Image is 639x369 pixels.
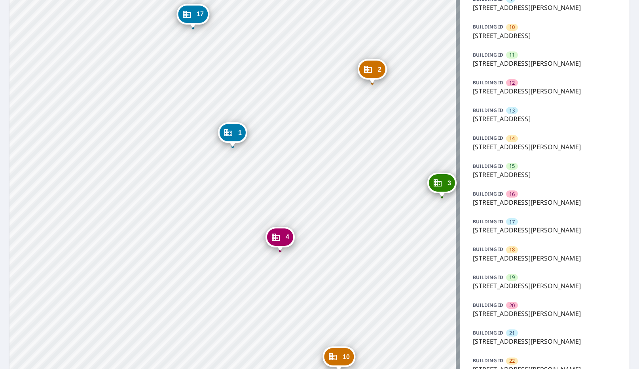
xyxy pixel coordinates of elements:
div: Dropped pin, building 3, Commercial property, 4730 Cottage Oaks Dr Charlotte, NC 28269 [427,173,457,197]
span: 17 [197,11,204,17]
span: 2 [378,67,381,72]
span: 10 [343,354,350,360]
p: BUILDING ID [473,357,503,364]
p: [STREET_ADDRESS][PERSON_NAME] [473,198,617,207]
p: [STREET_ADDRESS] [473,170,617,179]
span: 21 [509,329,515,337]
p: BUILDING ID [473,107,503,114]
p: [STREET_ADDRESS] [473,114,617,124]
span: 4 [286,234,289,240]
p: [STREET_ADDRESS][PERSON_NAME] [473,225,617,235]
p: BUILDING ID [473,302,503,308]
span: 12 [509,79,515,87]
span: 3 [447,180,451,186]
span: 17 [509,218,515,226]
div: Dropped pin, building 2, Commercial property, 5325 Waverly Lynn Ln Charlotte, NC 28269 [358,59,387,84]
span: 15 [509,162,515,170]
p: BUILDING ID [473,163,503,169]
p: [STREET_ADDRESS] [473,31,617,40]
p: BUILDING ID [473,190,503,197]
span: 16 [509,190,515,198]
p: BUILDING ID [473,23,503,30]
span: 20 [509,302,515,309]
p: [STREET_ADDRESS][PERSON_NAME] [473,337,617,346]
span: 18 [509,246,515,253]
p: [STREET_ADDRESS][PERSON_NAME] [473,281,617,291]
p: BUILDING ID [473,79,503,86]
p: BUILDING ID [473,135,503,141]
p: BUILDING ID [473,51,503,58]
span: 1 [238,130,242,136]
p: BUILDING ID [473,329,503,336]
p: [STREET_ADDRESS][PERSON_NAME] [473,253,617,263]
p: [STREET_ADDRESS][PERSON_NAME] [473,3,617,12]
span: 10 [509,23,515,31]
p: [STREET_ADDRESS][PERSON_NAME] [473,86,617,96]
p: BUILDING ID [473,246,503,253]
p: BUILDING ID [473,274,503,281]
span: 22 [509,357,515,365]
span: 13 [509,107,515,114]
div: Dropped pin, building 1, Commercial property, 5326 Waverly Lynn Ln Charlotte, NC 28269 [218,122,247,147]
div: Dropped pin, building 4, Commercial property, 4808 Cottage Oaks Dr Charlotte, NC 28269 [265,227,295,251]
span: 11 [509,51,515,59]
span: 19 [509,274,515,281]
div: Dropped pin, building 17, Commercial property, 5308 Waverly Lynn Ln Charlotte, NC 28269 [176,4,209,29]
p: [STREET_ADDRESS][PERSON_NAME] [473,309,617,318]
p: [STREET_ADDRESS][PERSON_NAME] [473,142,617,152]
p: BUILDING ID [473,218,503,225]
span: 14 [509,135,515,142]
p: [STREET_ADDRESS][PERSON_NAME] [473,59,617,68]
